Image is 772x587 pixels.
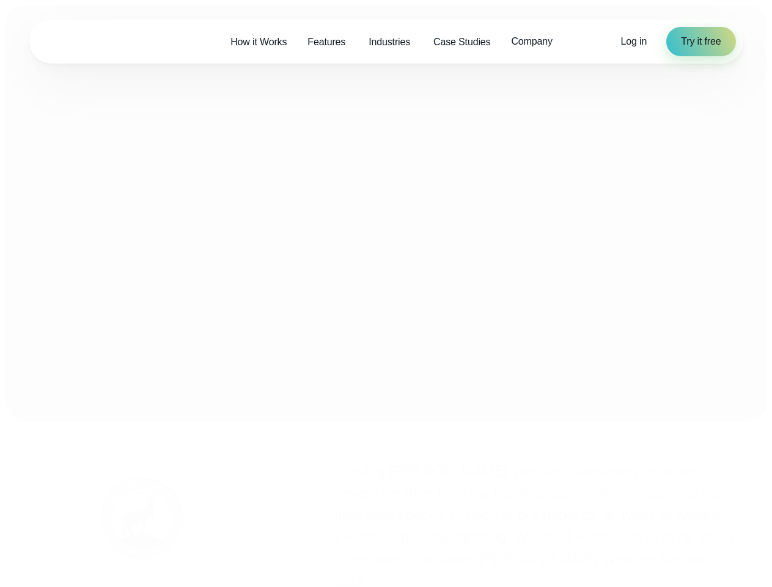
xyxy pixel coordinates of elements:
[369,35,410,50] span: Industries
[307,35,345,50] span: Features
[220,29,297,54] a: How it Works
[433,35,490,50] span: Case Studies
[621,36,647,46] span: Log in
[511,34,552,49] span: Company
[621,34,647,49] a: Log in
[666,27,735,56] a: Try it free
[230,35,287,50] span: How it Works
[423,29,501,54] a: Case Studies
[681,34,721,49] span: Try it free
